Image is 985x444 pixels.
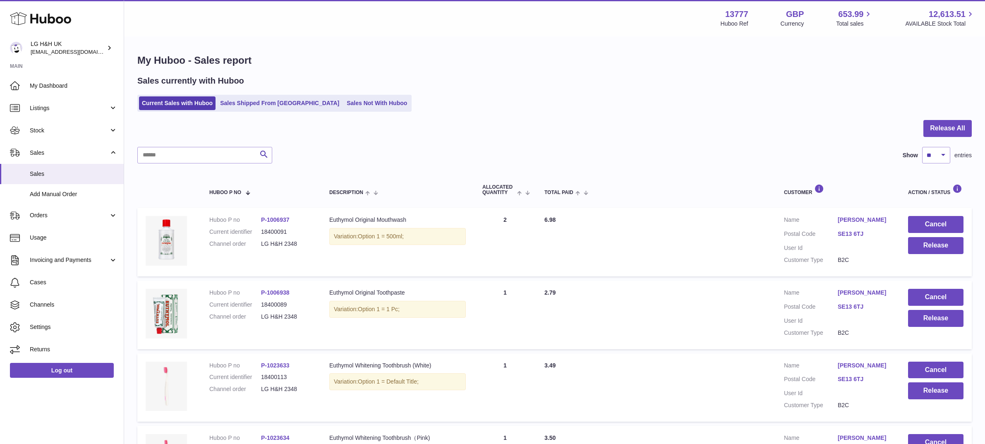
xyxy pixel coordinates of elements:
[30,346,117,353] span: Returns
[836,9,873,28] a: 653.99 Total sales
[329,216,466,224] div: Euthymol Original Mouthwash
[30,170,117,178] span: Sales
[329,362,466,370] div: Euthymol Whitening Toothbrush (White)
[544,434,556,441] span: 3.50
[137,54,972,67] h1: My Huboo - Sales report
[908,237,963,254] button: Release
[358,306,400,312] span: Option 1 = 1 Pc;
[261,373,313,381] dd: 18400113
[329,228,466,245] div: Variation:
[10,363,114,378] a: Log out
[209,228,261,236] dt: Current identifier
[784,244,838,252] dt: User Id
[908,382,963,399] button: Release
[905,20,975,28] span: AVAILABLE Stock Total
[358,378,419,385] span: Option 1 = Default Title;
[474,353,536,422] td: 1
[261,216,290,223] a: P-1006937
[209,362,261,370] dt: Huboo P no
[209,216,261,224] dt: Huboo P no
[329,301,466,318] div: Variation:
[929,9,966,20] span: 12,613.51
[784,216,838,226] dt: Name
[784,256,838,264] dt: Customer Type
[838,329,892,337] dd: B2C
[30,211,109,219] span: Orders
[209,434,261,442] dt: Huboo P no
[721,20,748,28] div: Huboo Ref
[209,385,261,393] dt: Channel order
[146,362,187,411] img: resize.webp
[30,278,117,286] span: Cases
[329,373,466,390] div: Variation:
[209,289,261,297] dt: Huboo P no
[838,216,892,224] a: [PERSON_NAME]
[784,230,838,240] dt: Postal Code
[836,20,873,28] span: Total sales
[838,303,892,311] a: SE13 6TJ
[544,190,573,195] span: Total paid
[908,289,963,306] button: Cancel
[954,151,972,159] span: entries
[209,190,241,195] span: Huboo P no
[209,240,261,248] dt: Channel order
[544,289,556,296] span: 2.79
[209,301,261,309] dt: Current identifier
[261,362,290,369] a: P-1023633
[139,96,216,110] a: Current Sales with Huboo
[784,317,838,325] dt: User Id
[838,434,892,442] a: [PERSON_NAME]
[838,375,892,383] a: SE13 6TJ
[137,75,244,86] h2: Sales currently with Huboo
[838,289,892,297] a: [PERSON_NAME]
[261,385,313,393] dd: LG H&H 2348
[146,289,187,338] img: Euthymol_Original_Toothpaste_Image-1.webp
[781,20,804,28] div: Currency
[209,373,261,381] dt: Current identifier
[30,149,109,157] span: Sales
[30,234,117,242] span: Usage
[784,289,838,299] dt: Name
[838,230,892,238] a: SE13 6TJ
[329,434,466,442] div: Euthymol Whitening Toothbrush（Pink)
[784,184,892,195] div: Customer
[838,362,892,370] a: [PERSON_NAME]
[30,190,117,198] span: Add Manual Order
[784,375,838,385] dt: Postal Code
[784,362,838,372] dt: Name
[905,9,975,28] a: 12,613.51 AVAILABLE Stock Total
[838,9,863,20] span: 653.99
[923,120,972,137] button: Release All
[838,256,892,264] dd: B2C
[784,389,838,397] dt: User Id
[217,96,342,110] a: Sales Shipped From [GEOGRAPHIC_DATA]
[838,401,892,409] dd: B2C
[30,256,109,264] span: Invoicing and Payments
[784,303,838,313] dt: Postal Code
[30,82,117,90] span: My Dashboard
[358,233,404,240] span: Option 1 = 500ml;
[261,434,290,441] a: P-1023634
[784,329,838,337] dt: Customer Type
[474,281,536,349] td: 1
[784,401,838,409] dt: Customer Type
[544,362,556,369] span: 3.49
[474,208,536,276] td: 2
[784,434,838,444] dt: Name
[261,289,290,296] a: P-1006938
[261,301,313,309] dd: 18400089
[725,9,748,20] strong: 13777
[31,40,105,56] div: LG H&H UK
[908,184,963,195] div: Action / Status
[31,48,122,55] span: [EMAIL_ADDRESS][DOMAIN_NAME]
[30,104,109,112] span: Listings
[329,190,363,195] span: Description
[786,9,804,20] strong: GBP
[908,310,963,327] button: Release
[261,228,313,236] dd: 18400091
[261,313,313,321] dd: LG H&H 2348
[329,289,466,297] div: Euthymol Original Toothpaste
[261,240,313,248] dd: LG H&H 2348
[482,185,515,195] span: ALLOCATED Quantity
[908,216,963,233] button: Cancel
